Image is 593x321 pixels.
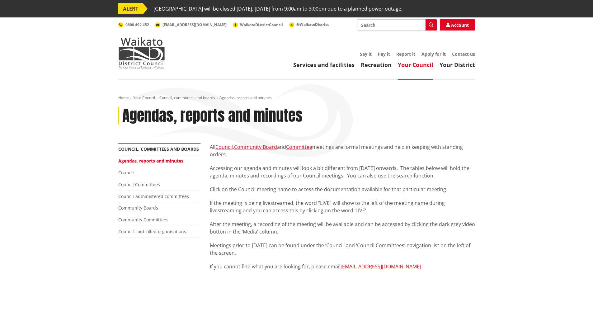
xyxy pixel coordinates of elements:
a: Report it [396,51,415,57]
a: Council [118,170,134,176]
p: After the meeting, a recording of the meeting will be available and can be accessed by clicking t... [210,220,475,235]
a: Council Committees [118,182,160,187]
p: If the meeting is being livestreamed, the word “LIVE” will show to the left of the meeting name d... [210,199,475,214]
h1: Agendas, reports and minutes [122,107,303,125]
span: Agendas, reports and minutes [219,95,272,100]
p: All , and meetings are formal meetings and held in keeping with standing orders. [210,143,475,158]
a: Community Committees [118,217,168,223]
a: Your Council [133,95,155,100]
a: [EMAIL_ADDRESS][DOMAIN_NAME] [341,263,421,270]
a: Your District [440,61,475,68]
span: @WaikatoDistrict [296,22,329,27]
span: WaikatoDistrictCouncil [240,22,283,27]
a: WaikatoDistrictCouncil [233,22,283,27]
a: Council-controlled organisations [118,229,186,234]
a: @WaikatoDistrict [289,22,329,27]
a: 0800 492 452 [118,22,149,27]
a: Pay it [378,51,390,57]
a: Community Boards [118,205,158,211]
a: Council, committees and boards [118,146,199,152]
span: Accessing our agenda and minutes will look a bit different from [DATE] onwards. The tables below ... [210,165,469,179]
img: Waikato District Council - Te Kaunihera aa Takiwaa o Waikato [118,37,165,68]
a: Say it [360,51,372,57]
a: Committee [286,144,312,150]
a: Community Board [234,144,277,150]
p: Meetings prior to [DATE] can be found under the ‘Council’ and ‘Council Committees’ navigation lis... [210,242,475,257]
a: Council [215,144,233,150]
a: Services and facilities [293,61,355,68]
span: [GEOGRAPHIC_DATA] will be closed [DATE], [DATE] from 9:00am to 3:00pm due to a planned power outage. [153,3,402,14]
a: Apply for it [421,51,446,57]
a: [EMAIL_ADDRESS][DOMAIN_NAME] [155,22,227,27]
a: Council-administered committees [118,193,189,199]
nav: breadcrumb [118,95,475,101]
a: Your Council [398,61,433,68]
p: Click on the Council meeting name to access the documentation available for that particular meeting. [210,186,475,193]
a: Council, committees and boards [159,95,215,100]
span: 0800 492 452 [125,22,149,27]
span: ALERT [118,3,143,14]
a: Home [118,95,129,100]
span: [EMAIL_ADDRESS][DOMAIN_NAME] [162,22,227,27]
a: Contact us [452,51,475,57]
a: Agendas, reports and minutes [118,158,183,164]
a: Recreation [361,61,392,68]
p: If you cannot find what you are looking for, please email . [210,263,475,270]
a: Account [440,19,475,31]
input: Search input [357,19,437,31]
